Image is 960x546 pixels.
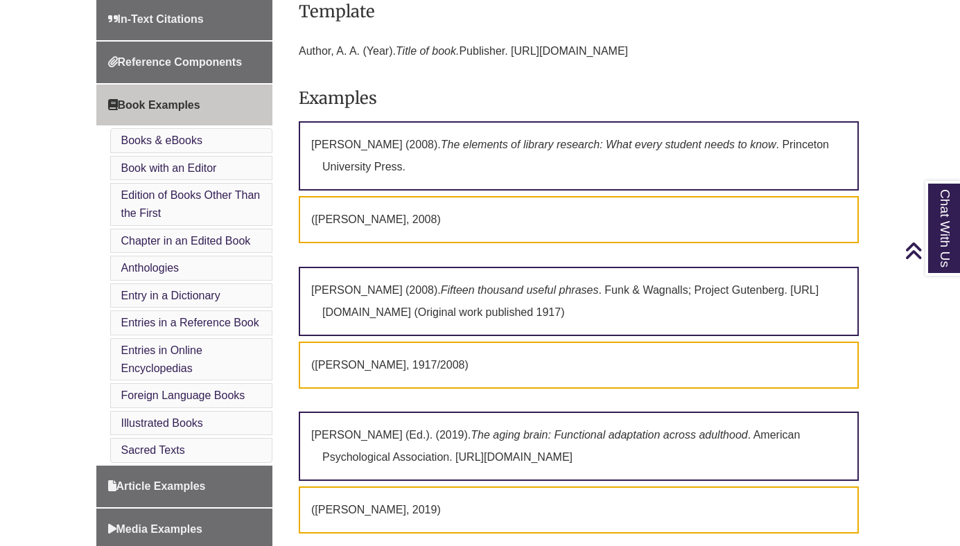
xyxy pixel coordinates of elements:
[299,412,859,481] p: [PERSON_NAME] (Ed.). (2019). . American Psychological Association. [URL][DOMAIN_NAME]
[299,267,859,336] p: [PERSON_NAME] (2008). . Funk & Wagnalls; Project Gutenberg. [URL][DOMAIN_NAME] (Original work pub...
[299,196,859,243] p: ([PERSON_NAME], 2008)
[299,342,859,389] p: ([PERSON_NAME], 1917/2008)
[108,523,203,535] span: Media Examples
[121,262,180,274] a: Anthologies
[121,290,220,301] a: Entry in a Dictionary
[299,486,859,534] p: ([PERSON_NAME], 2019)
[108,56,243,68] span: Reference Components
[299,82,859,114] h3: Examples
[905,241,957,260] a: Back to Top
[121,134,202,146] a: Books & eBooks
[299,35,859,68] p: Author, A. A. (Year). Publisher. [URL][DOMAIN_NAME]
[121,235,251,247] a: Chapter in an Edited Book
[108,13,204,25] span: In-Text Citations
[121,162,217,174] a: Book with an Editor
[471,429,747,441] em: The aging brain: Functional adaptation across adulthood
[121,444,185,456] a: Sacred Texts
[121,189,261,219] a: Edition of Books Other Than the First
[299,121,859,191] p: [PERSON_NAME] (2008). . Princeton University Press.
[441,284,599,296] em: Fifteen thousand useful phrases
[441,139,776,150] em: The elements of library research: What every student needs to know
[96,42,273,83] a: Reference Components
[96,85,273,126] a: Book Examples
[121,389,245,401] a: Foreign Language Books
[121,317,259,328] a: Entries in a Reference Book
[396,45,459,57] em: Title of book.
[121,417,203,429] a: Illustrated Books
[121,344,202,374] a: Entries in Online Encyclopedias
[108,480,206,492] span: Article Examples
[108,99,200,111] span: Book Examples
[96,466,273,507] a: Article Examples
